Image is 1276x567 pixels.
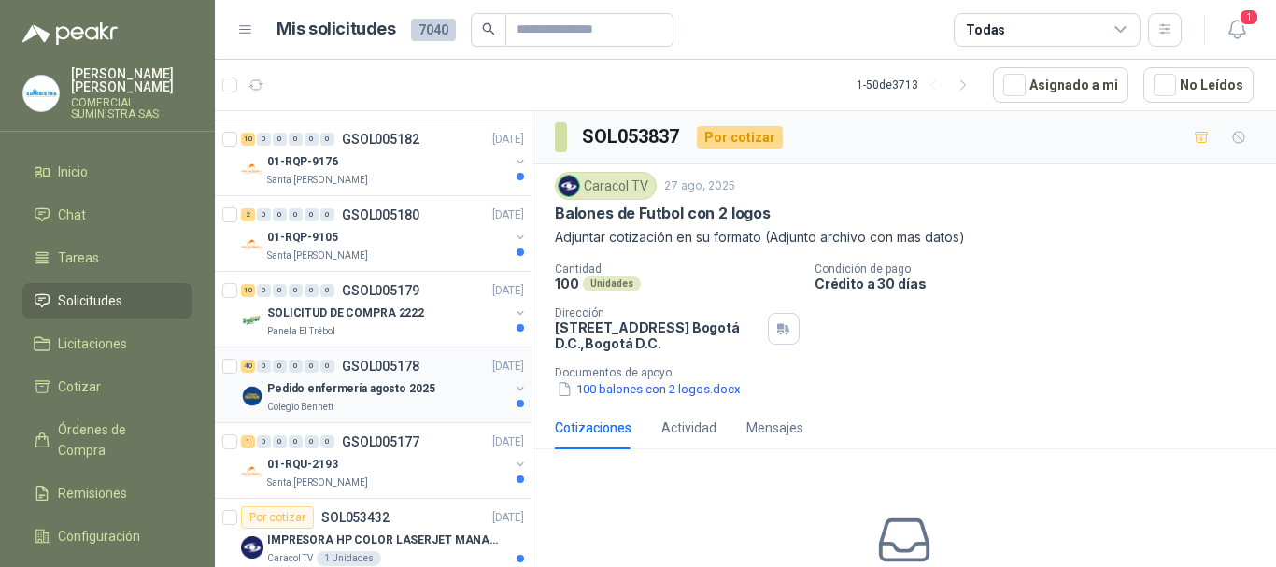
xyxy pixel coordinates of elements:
div: Cotizaciones [555,418,631,438]
a: Licitaciones [22,326,192,361]
div: 0 [273,208,287,221]
p: [DATE] [492,282,524,300]
div: 0 [273,435,287,448]
img: Company Logo [241,309,263,332]
p: [DATE] [492,131,524,149]
a: 40 0 0 0 0 0 GSOL005178[DATE] Company LogoPedido enfermería agosto 2025Colegio Bennett [241,355,528,415]
img: Company Logo [241,461,263,483]
div: Por cotizar [241,506,314,529]
p: Caracol TV [267,551,313,566]
a: Cotizar [22,369,192,404]
div: 0 [257,133,271,146]
h1: Mis solicitudes [276,16,396,43]
p: 27 ago, 2025 [664,177,735,195]
span: 7040 [411,19,456,41]
div: 0 [305,133,319,146]
p: Panela El Trébol [267,324,335,339]
p: Cantidad [555,262,800,276]
div: Todas [966,20,1005,40]
div: 0 [257,360,271,373]
img: Company Logo [241,234,263,256]
div: 10 [241,133,255,146]
p: [DATE] [492,206,524,224]
div: Actividad [661,418,716,438]
img: Company Logo [241,158,263,180]
img: Company Logo [241,536,263,559]
a: 10 0 0 0 0 0 GSOL005182[DATE] Company Logo01-RQP-9176Santa [PERSON_NAME] [241,128,528,188]
h3: SOL053837 [582,122,682,151]
div: 0 [305,435,319,448]
p: 01-RQU-2193 [267,456,338,474]
a: Tareas [22,240,192,276]
span: search [482,22,495,35]
button: 100 balones con 2 logos.docx [555,379,743,399]
span: Remisiones [58,483,127,503]
a: Configuración [22,518,192,554]
div: 0 [257,284,271,297]
img: Logo peakr [22,22,118,45]
div: Mensajes [746,418,803,438]
span: Licitaciones [58,333,127,354]
img: Company Logo [559,176,579,196]
p: GSOL005182 [342,133,419,146]
span: Tareas [58,248,99,268]
p: Documentos de apoyo [555,366,1269,379]
p: [PERSON_NAME] [PERSON_NAME] [71,67,192,93]
div: 0 [305,208,319,221]
span: Configuración [58,526,140,546]
p: Santa [PERSON_NAME] [267,475,368,490]
a: Órdenes de Compra [22,412,192,468]
img: Company Logo [23,76,59,111]
p: COMERCIAL SUMINISTRA SAS [71,97,192,120]
button: 1 [1220,13,1254,47]
p: 100 [555,276,579,291]
p: SOLICITUD DE COMPRA 2222 [267,305,424,322]
div: 0 [289,360,303,373]
div: 0 [305,360,319,373]
p: Adjuntar cotización en su formato (Adjunto archivo con mas datos) [555,227,1254,248]
span: Inicio [58,162,88,182]
p: Santa [PERSON_NAME] [267,248,368,263]
span: Chat [58,205,86,225]
button: No Leídos [1143,67,1254,103]
p: Pedido enfermería agosto 2025 [267,380,435,398]
p: Colegio Bennett [267,400,333,415]
p: [DATE] [492,358,524,376]
div: 0 [320,435,334,448]
div: 1 [241,435,255,448]
p: 01-RQP-9105 [267,229,338,247]
div: 0 [289,435,303,448]
div: 0 [320,208,334,221]
div: 0 [273,284,287,297]
p: Crédito a 30 días [815,276,1269,291]
div: Por cotizar [697,126,783,149]
p: Santa [PERSON_NAME] [267,173,368,188]
div: 0 [305,284,319,297]
div: 40 [241,360,255,373]
span: Cotizar [58,376,101,397]
p: Condición de pago [815,262,1269,276]
a: 10 0 0 0 0 0 GSOL005179[DATE] Company LogoSOLICITUD DE COMPRA 2222Panela El Trébol [241,279,528,339]
p: 01-RQP-9176 [267,153,338,171]
p: SOL053432 [321,511,390,524]
div: 0 [320,284,334,297]
div: 1 Unidades [317,551,381,566]
a: Chat [22,197,192,233]
div: Caracol TV [555,172,657,200]
button: Asignado a mi [993,67,1128,103]
div: 0 [257,435,271,448]
p: Dirección [555,306,760,319]
div: 0 [320,133,334,146]
p: [STREET_ADDRESS] Bogotá D.C. , Bogotá D.C. [555,319,760,351]
div: 0 [320,360,334,373]
div: 2 [241,208,255,221]
div: 0 [289,133,303,146]
div: 0 [273,133,287,146]
div: Unidades [583,276,641,291]
a: Remisiones [22,475,192,511]
div: 0 [257,208,271,221]
p: Balones de Futbol con 2 logos [555,204,771,223]
div: 0 [273,360,287,373]
img: Company Logo [241,385,263,407]
div: 10 [241,284,255,297]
